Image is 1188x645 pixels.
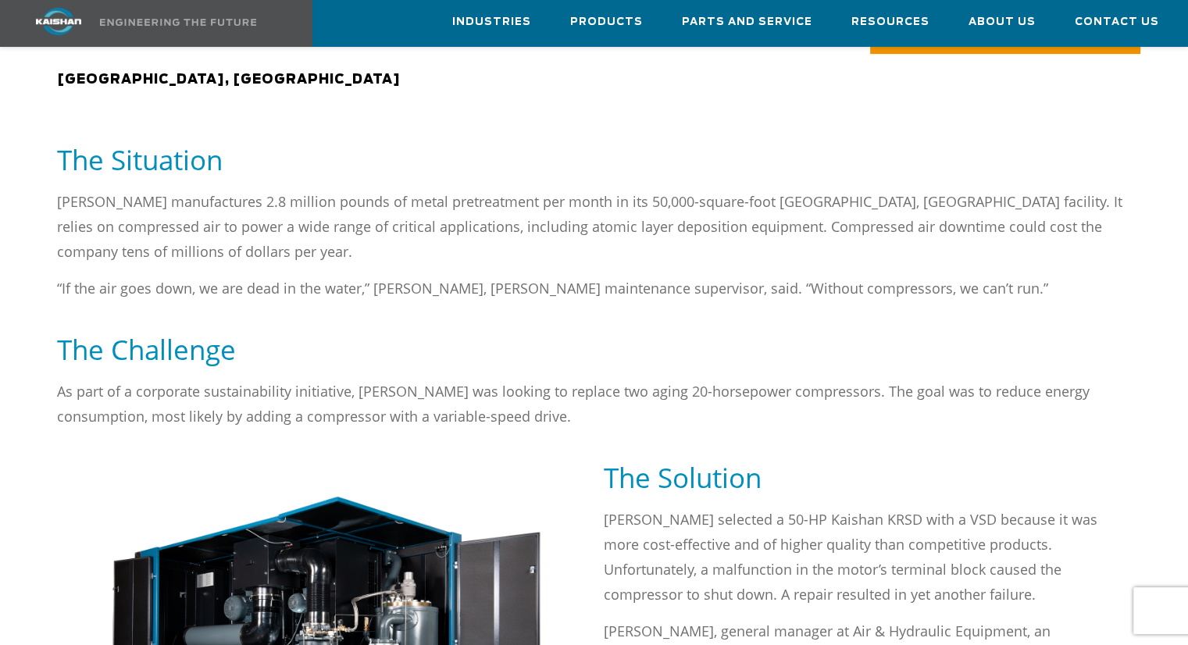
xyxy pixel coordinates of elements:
[57,73,401,86] span: [GEOGRAPHIC_DATA], [GEOGRAPHIC_DATA]
[969,1,1036,43] a: About Us
[452,13,531,31] span: Industries
[452,1,531,43] a: Industries
[604,507,1132,607] p: [PERSON_NAME] selected a 50-HP Kaishan KRSD with a VSD because it was more cost-effective and of ...
[682,1,812,43] a: Parts and Service
[57,379,1131,429] p: As part of a corporate sustainability initiative, [PERSON_NAME] was looking to replace two aging ...
[682,13,812,31] span: Parts and Service
[57,142,1131,177] h5: The Situation
[100,19,256,26] img: Engineering the future
[57,276,1131,301] p: “If the air goes down, we are dead in the water,” [PERSON_NAME], [PERSON_NAME] maintenance superv...
[851,1,929,43] a: Resources
[570,1,643,43] a: Products
[57,189,1131,264] p: [PERSON_NAME] manufactures 2.8 million pounds of metal pretreatment per month in its 50,000-squar...
[851,13,929,31] span: Resources
[1075,13,1159,31] span: Contact Us
[604,460,1132,495] h5: The Solution
[969,13,1036,31] span: About Us
[570,13,643,31] span: Products
[57,332,1131,367] h5: The Challenge
[1075,1,1159,43] a: Contact Us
